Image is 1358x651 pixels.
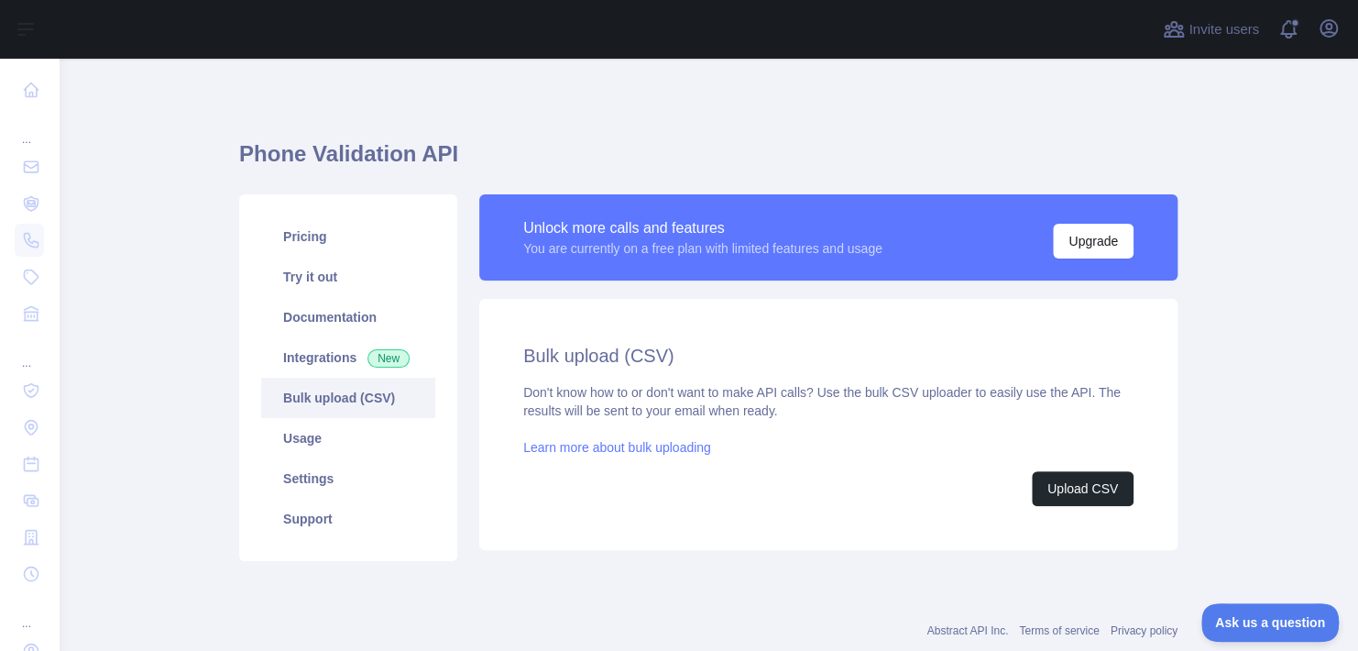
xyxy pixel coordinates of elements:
div: ... [15,110,44,147]
h2: Bulk upload (CSV) [523,343,1133,369]
div: Unlock more calls and features [523,217,882,239]
div: ... [15,334,44,370]
a: Learn more about bulk uploading [523,440,711,455]
a: Integrations New [261,337,435,378]
a: Usage [261,418,435,458]
a: Support [261,499,435,539]
h1: Phone Validation API [239,139,1177,183]
button: Upgrade [1053,224,1133,259]
div: Don't know how to or don't want to make API calls? Use the bulk CSV uploader to easily use the AP... [523,383,1133,506]
a: Privacy policy [1111,624,1177,637]
a: Documentation [261,297,435,337]
a: Bulk upload (CSV) [261,378,435,418]
div: You are currently on a free plan with limited features and usage [523,239,882,258]
button: Upload CSV [1032,471,1133,506]
span: Invite users [1188,19,1259,40]
iframe: Toggle Customer Support [1201,603,1340,642]
div: ... [15,594,44,631]
a: Settings [261,458,435,499]
a: Try it out [261,257,435,297]
a: Pricing [261,216,435,257]
a: Terms of service [1019,624,1099,637]
button: Invite users [1159,15,1263,44]
span: New [367,349,410,368]
a: Abstract API Inc. [927,624,1009,637]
